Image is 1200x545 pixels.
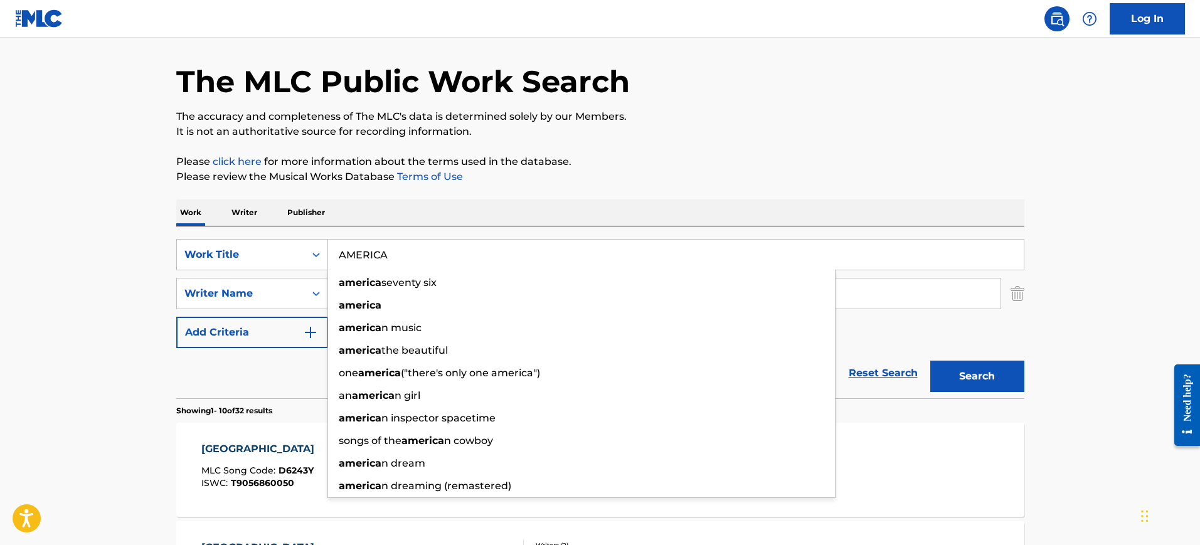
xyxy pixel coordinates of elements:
p: It is not an authoritative source for recording information. [176,124,1024,139]
img: help [1082,11,1097,26]
img: MLC Logo [15,9,63,28]
button: Search [930,361,1024,392]
div: Writer Name [184,286,297,301]
span: T9056860050 [231,477,294,489]
strong: america [339,480,381,492]
p: Please for more information about the terms used in the database. [176,154,1024,169]
div: Drag [1141,497,1149,535]
img: search [1049,11,1065,26]
strong: america [352,389,395,401]
div: Work Title [184,247,297,262]
span: MLC Song Code : [201,465,279,476]
span: n music [381,322,422,334]
form: Search Form [176,239,1024,398]
a: click here [213,156,262,167]
p: Please review the Musical Works Database [176,169,1024,184]
a: [GEOGRAPHIC_DATA]MLC Song Code:D6243YISWC:T9056860050Writers (1)[PERSON_NAME]Recording Artists (6... [176,423,1024,517]
div: [GEOGRAPHIC_DATA] [201,442,321,457]
span: D6243Y [279,465,314,476]
span: ("there's only one america") [401,367,540,379]
iframe: Resource Center [1165,355,1200,456]
img: Delete Criterion [1011,278,1024,309]
strong: america [339,344,381,356]
span: ISWC : [201,477,231,489]
p: Publisher [284,199,329,226]
span: seventy six [381,277,437,288]
strong: america [339,277,381,288]
span: songs of the [339,435,401,447]
h1: The MLC Public Work Search [176,63,630,100]
p: Showing 1 - 10 of 32 results [176,405,272,416]
span: n cowboy [444,435,493,447]
span: n dreaming (remastered) [381,480,511,492]
iframe: Chat Widget [1137,485,1200,545]
strong: america [339,412,381,424]
span: n dream [381,457,425,469]
a: Public Search [1044,6,1070,31]
button: Add Criteria [176,317,328,348]
div: Help [1077,6,1102,31]
a: Log In [1110,3,1185,34]
p: Writer [228,199,261,226]
span: an [339,389,352,401]
strong: america [339,322,381,334]
span: n inspector spacetime [381,412,496,424]
span: n girl [395,389,420,401]
a: Terms of Use [395,171,463,183]
strong: america [339,457,381,469]
a: Reset Search [842,359,924,387]
strong: america [358,367,401,379]
span: one [339,367,358,379]
img: 9d2ae6d4665cec9f34b9.svg [303,325,318,340]
strong: america [339,299,381,311]
p: The accuracy and completeness of The MLC's data is determined solely by our Members. [176,109,1024,124]
span: the beautiful [381,344,448,356]
strong: america [401,435,444,447]
p: Work [176,199,205,226]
